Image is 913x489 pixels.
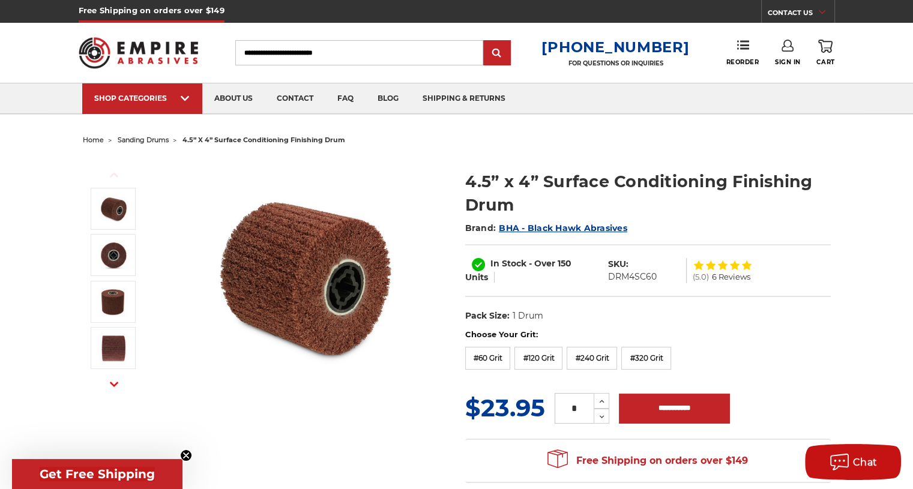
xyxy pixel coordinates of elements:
a: [PHONE_NUMBER] [541,38,689,56]
a: blog [366,83,411,114]
span: 150 [558,258,571,269]
img: 4.5 Inch Surface Conditioning Finishing Drum [98,194,128,224]
span: Units [465,272,488,283]
div: SHOP CATEGORIES [94,94,190,103]
a: faq [325,83,366,114]
dt: SKU: [608,258,628,271]
label: Choose Your Grit: [465,329,831,341]
dt: Pack Size: [465,310,510,322]
input: Submit [485,41,509,65]
span: 4.5” x 4” surface conditioning finishing drum [182,136,345,144]
dd: DRM4SC60 [608,271,657,283]
a: sanding drums [118,136,169,144]
img: Non Woven Finishing Sanding Drum [98,287,128,317]
a: CONTACT US [768,6,834,23]
span: Brand: [465,223,496,233]
button: Previous [100,162,128,188]
button: Next [100,371,128,397]
span: Free Shipping on orders over $149 [547,449,748,473]
span: Get Free Shipping [40,467,155,481]
a: contact [265,83,325,114]
span: Cart [816,58,834,66]
a: Cart [816,40,834,66]
span: (5.0) [693,273,709,281]
span: Sign In [775,58,801,66]
img: 4.5" x 4" Surface Conditioning Finishing Drum - 3/4 Inch Quad Key Arbor [98,240,128,270]
button: Chat [805,444,901,480]
p: FOR QUESTIONS OR INQUIRIES [541,59,689,67]
img: Empire Abrasives [79,29,199,76]
a: shipping & returns [411,83,517,114]
span: In Stock [490,258,526,269]
h1: 4.5” x 4” Surface Conditioning Finishing Drum [465,170,831,217]
dd: 1 Drum [512,310,543,322]
a: about us [202,83,265,114]
span: Reorder [726,58,759,66]
div: Get Free ShippingClose teaser [12,459,182,489]
a: home [83,136,104,144]
img: 4.5” x 4” Surface Conditioning Finishing Drum [98,333,128,363]
span: 6 Reviews [712,273,750,281]
img: 4.5 Inch Surface Conditioning Finishing Drum [185,157,426,397]
a: BHA - Black Hawk Abrasives [499,223,627,233]
span: - Over [529,258,555,269]
button: Close teaser [180,449,192,461]
span: $23.95 [465,393,545,422]
a: Reorder [726,40,759,65]
span: Chat [853,457,878,468]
